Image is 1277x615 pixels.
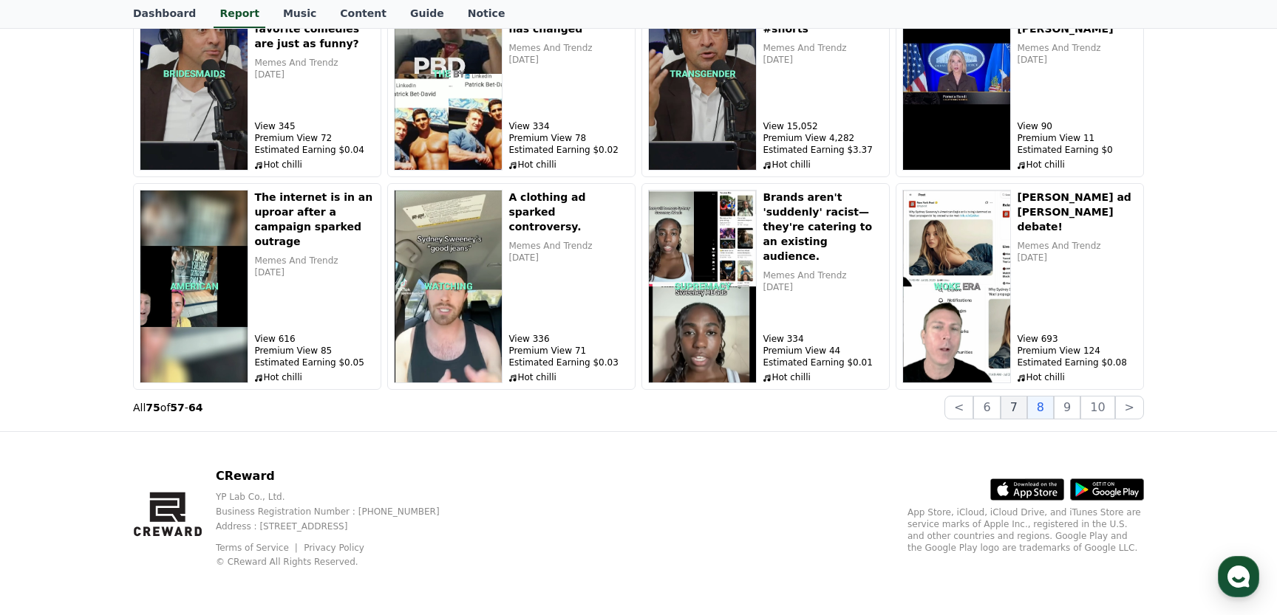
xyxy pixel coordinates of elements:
[254,190,375,249] h5: The internet is in an uproar after a campaign sparked outrage
[763,333,883,345] p: View 334
[763,42,883,54] p: Memes And Trendz
[1017,371,1137,383] p: Hot chilli
[1054,396,1080,419] button: 9
[508,252,629,264] p: [DATE]
[254,57,375,69] p: Memes And Trendz
[1017,159,1137,171] p: Hot chilli
[254,132,375,144] p: Premium View 72
[763,269,883,281] p: Memes And Trendz
[508,190,629,234] h5: A clothing ad sparked controversy.
[1017,190,1137,234] h5: [PERSON_NAME] ad [PERSON_NAME] debate!
[1017,357,1137,368] p: Estimated Earning $0.08
[648,190,757,383] img: Brands aren't 'suddenly' racist—they're catering to an existing audience.
[254,120,375,132] p: View 345
[1001,396,1027,419] button: 7
[254,267,375,278] p: [DATE]
[191,468,284,505] a: Settings
[763,54,883,66] p: [DATE]
[1017,252,1137,264] p: [DATE]
[216,520,463,532] p: Address : [STREET_ADDRESS]
[1017,345,1137,357] p: Premium View 124
[170,402,184,413] strong: 57
[38,490,64,502] span: Home
[508,144,629,156] p: Estimated Earning $0.02
[140,190,248,383] img: The internet is in an uproar after a campaign sparked outrage
[1017,333,1137,345] p: View 693
[1080,396,1114,419] button: 10
[944,396,973,419] button: <
[763,345,883,357] p: Premium View 44
[133,183,381,390] button: The internet is in an uproar after a campaign sparked outrage The internet is in an uproar after ...
[763,132,883,144] p: Premium View 4,282
[387,183,636,390] button: A clothing ad sparked controversy. A clothing ad sparked controversy. Memes And Trendz [DATE] Vie...
[216,506,463,518] p: Business Registration Number : [PHONE_NUMBER]
[254,159,375,171] p: Hot chilli
[254,357,375,368] p: Estimated Earning $0.05
[216,543,300,553] a: Terms of Service
[508,333,629,345] p: View 336
[763,357,883,368] p: Estimated Earning $0.01
[508,345,629,357] p: Premium View 71
[98,468,191,505] a: Messages
[508,54,629,66] p: [DATE]
[1115,396,1144,419] button: >
[188,402,202,413] strong: 64
[123,491,166,503] span: Messages
[508,371,629,383] p: Hot chilli
[1017,120,1137,132] p: View 90
[1017,144,1137,156] p: Estimated Earning $0
[394,190,503,383] img: A clothing ad sparked controversy.
[1017,54,1137,66] p: [DATE]
[254,333,375,345] p: View 616
[304,543,364,553] a: Privacy Policy
[146,402,160,413] strong: 75
[508,132,629,144] p: Premium View 78
[216,556,463,568] p: © CReward All Rights Reserved.
[508,240,629,252] p: Memes And Trendz
[902,190,1011,383] img: Sydney Sweeney's ad sparks debate!
[216,467,463,485] p: CReward
[1017,42,1137,54] p: Memes And Trendz
[763,281,883,293] p: [DATE]
[508,42,629,54] p: Memes And Trendz
[508,120,629,132] p: View 334
[896,183,1144,390] button: Sydney Sweeney's ad sparks debate! [PERSON_NAME] ad [PERSON_NAME] debate! Memes And Trendz [DATE]...
[254,345,375,357] p: Premium View 85
[254,255,375,267] p: Memes And Trendz
[1027,396,1054,419] button: 8
[254,69,375,80] p: [DATE]
[763,159,883,171] p: Hot chilli
[763,144,883,156] p: Estimated Earning $3.37
[1017,132,1137,144] p: Premium View 11
[508,357,629,368] p: Estimated Earning $0.03
[1017,240,1137,252] p: Memes And Trendz
[763,120,883,132] p: View 15,052
[641,183,890,390] button: Brands aren't 'suddenly' racist—they're catering to an existing audience. Brands aren't 'suddenly...
[219,490,255,502] span: Settings
[973,396,1000,419] button: 6
[907,506,1144,554] p: App Store, iCloud, iCloud Drive, and iTunes Store are service marks of Apple Inc., registered in ...
[4,468,98,505] a: Home
[133,400,202,415] p: All of -
[763,371,883,383] p: Hot chilli
[508,159,629,171] p: Hot chilli
[763,190,883,264] h5: Brands aren't 'suddenly' racist—they're catering to an existing audience.
[216,491,463,503] p: YP Lab Co., Ltd.
[254,371,375,383] p: Hot chilli
[254,144,375,156] p: Estimated Earning $0.04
